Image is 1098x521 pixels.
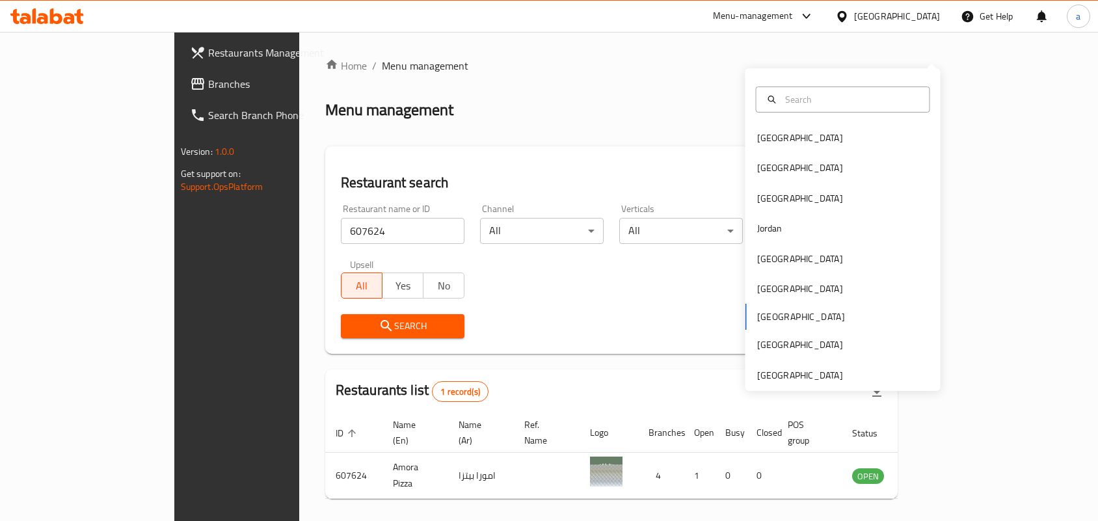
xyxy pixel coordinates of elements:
span: Menu management [382,58,468,73]
span: Status [852,425,894,441]
div: Jordan [757,221,783,235]
span: Name (En) [393,417,433,448]
div: [GEOGRAPHIC_DATA] [757,252,843,266]
h2: Menu management [325,100,453,120]
th: Closed [746,413,777,453]
div: OPEN [852,468,884,484]
div: Export file [861,376,892,407]
th: Logo [580,413,638,453]
table: enhanced table [325,413,955,499]
div: Menu-management [713,8,793,24]
h2: Restaurants list [336,381,489,402]
th: Open [684,413,715,453]
button: No [423,273,464,299]
div: [GEOGRAPHIC_DATA] [757,368,843,382]
a: Restaurants Management [180,37,358,68]
span: Name (Ar) [459,417,498,448]
td: Amora Pizza [382,453,448,499]
span: Branches [208,76,347,92]
td: 0 [715,453,746,499]
span: a [1076,9,1080,23]
span: Version: [181,143,213,160]
span: Search Branch Phone [208,107,347,123]
span: No [429,276,459,295]
th: Busy [715,413,746,453]
span: OPEN [852,469,884,484]
button: Search [341,314,464,338]
input: Search for restaurant name or ID.. [341,218,464,244]
td: 1 [684,453,715,499]
span: Search [351,318,454,334]
span: ID [336,425,360,441]
img: Amora Pizza [590,457,623,489]
td: امورا بيتزا [448,453,514,499]
div: Total records count [432,381,489,402]
div: [GEOGRAPHIC_DATA] [757,191,843,206]
td: 4 [638,453,684,499]
span: All [347,276,377,295]
a: Search Branch Phone [180,100,358,131]
div: [GEOGRAPHIC_DATA] [854,9,940,23]
input: Search [780,92,922,107]
span: 1.0.0 [215,143,235,160]
div: All [619,218,743,244]
label: Upsell [350,260,374,269]
nav: breadcrumb [325,58,898,73]
div: All [480,218,604,244]
div: [GEOGRAPHIC_DATA] [757,161,843,175]
div: [GEOGRAPHIC_DATA] [757,338,843,352]
div: [GEOGRAPHIC_DATA] [757,282,843,296]
div: [GEOGRAPHIC_DATA] [757,131,843,145]
button: Yes [382,273,423,299]
h2: Restaurant search [341,173,883,193]
span: Restaurants Management [208,45,347,60]
a: Support.OpsPlatform [181,178,263,195]
span: Ref. Name [524,417,564,448]
th: Branches [638,413,684,453]
span: Yes [388,276,418,295]
li: / [372,58,377,73]
span: 1 record(s) [433,386,488,398]
span: Get support on: [181,165,241,182]
td: 0 [746,453,777,499]
button: All [341,273,382,299]
a: Branches [180,68,358,100]
span: POS group [788,417,826,448]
